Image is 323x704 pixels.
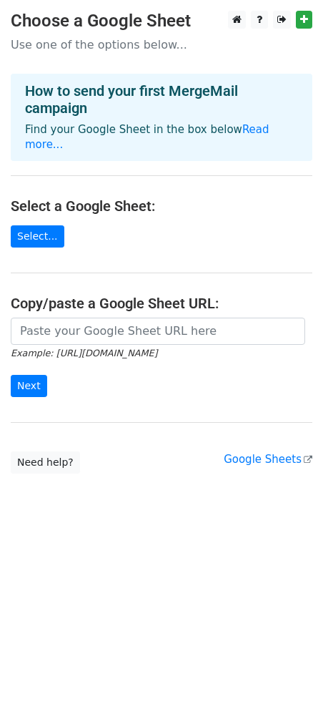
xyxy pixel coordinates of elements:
h4: Select a Google Sheet: [11,197,312,215]
p: Use one of the options below... [11,37,312,52]
a: Read more... [25,123,269,151]
a: Google Sheets [224,453,312,466]
p: Find your Google Sheet in the box below [25,122,298,152]
h4: Copy/paste a Google Sheet URL: [11,295,312,312]
input: Next [11,375,47,397]
a: Need help? [11,451,80,474]
small: Example: [URL][DOMAIN_NAME] [11,348,157,358]
a: Select... [11,225,64,248]
h3: Choose a Google Sheet [11,11,312,31]
h4: How to send your first MergeMail campaign [25,82,298,117]
input: Paste your Google Sheet URL here [11,318,305,345]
